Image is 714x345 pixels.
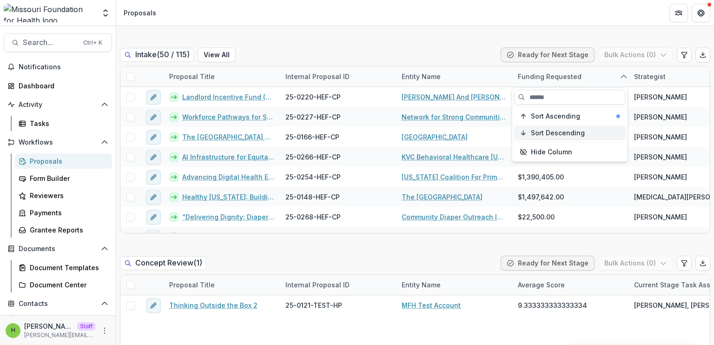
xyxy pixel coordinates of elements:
svg: sorted ascending [620,73,628,80]
div: Proposal Title [164,66,280,86]
div: Proposal Title [164,72,220,81]
a: Community Diaper Outreach Incorporated [402,212,507,222]
button: Export table data [695,47,710,62]
button: Notifications [4,60,112,74]
img: Missouri Foundation for Health logo [4,4,95,22]
a: [US_STATE] Coalition For Primary Health Care [402,172,507,182]
div: Proposal Title [164,275,280,295]
div: Himanshu [11,327,15,333]
p: [PERSON_NAME][EMAIL_ADDRESS][DOMAIN_NAME] [24,331,95,339]
button: Open Activity [4,97,112,112]
span: Activity [19,101,97,109]
button: edit [146,150,161,165]
div: Proposals [30,156,105,166]
div: Grantee Reports [30,225,105,235]
div: Internal Proposal ID [280,66,396,86]
button: Open entity switcher [99,4,112,22]
div: Average Score [512,275,628,295]
button: edit [146,130,161,145]
a: Grantee Reports [15,222,112,238]
button: Hide Column [514,145,626,159]
a: Advancing Digital Health Equity in [US_STATE] through Community-Based Efforts [182,172,274,182]
span: 25-0266-HEF-CP [285,152,341,162]
button: edit [146,210,161,225]
button: Search... [4,33,112,52]
div: Ctrl + K [81,38,104,48]
div: Document Center [30,280,105,290]
button: View All [198,47,236,62]
a: Landlord Incentive Fund (LIF) [182,92,274,102]
div: Entity Name [396,275,512,295]
div: Internal Proposal ID [280,72,355,81]
button: edit [146,230,161,245]
div: Entity Name [396,72,446,81]
button: Partners [669,4,688,22]
div: Funding Requested [512,72,587,81]
a: The [GEOGRAPHIC_DATA] Soil and Water Conservation District Pilot Program [182,132,274,142]
a: Thinking Outside the Box 2 [169,300,258,310]
div: Form Builder [30,173,105,183]
div: Strategist [628,72,671,81]
span: [PERSON_NAME] [634,112,687,122]
span: Sort Descending [531,129,585,137]
span: Workflows [19,139,97,146]
div: Proposal Title [164,280,220,290]
a: AI Infrastructure for Equitable Health Access in [US_STATE]’s [PERSON_NAME] Care System [182,152,274,162]
button: More [99,325,110,336]
span: 25-0251-HEF-CP [285,232,339,242]
span: 25-0254-HEF-CP [285,172,341,182]
div: Entity Name [396,280,446,290]
div: Entity Name [396,66,512,86]
h2: Intake ( 50 / 115 ) [120,48,194,61]
nav: breadcrumb [120,6,160,20]
div: Document Templates [30,263,105,272]
button: Open Contacts [4,296,112,311]
button: Bulk Actions (0) [598,256,673,271]
button: Sort Descending [514,126,626,140]
a: [GEOGRAPHIC_DATA] [402,132,468,142]
p: [PERSON_NAME] [24,321,73,331]
div: Proposals [124,8,156,18]
span: [PERSON_NAME] [634,212,687,222]
div: Funding Requested [512,66,628,86]
button: Ready for Next Stage [501,256,595,271]
div: Tasks [30,119,105,128]
div: Reviewers [30,191,105,200]
span: 25-0148-HEF-CP [285,192,340,202]
a: Grantees [15,315,112,330]
span: 9.333333333333334 [518,300,587,310]
button: Ready for Next Stage [501,47,595,62]
span: 25-0268-HEF-CP [285,212,341,222]
a: Form Builder [15,171,112,186]
a: Document Center [15,277,112,292]
p: Staff [77,322,95,331]
a: Document Templates [15,260,112,275]
div: Payments [30,208,105,218]
button: Get Help [692,4,710,22]
a: “Delivering Dignity: Diaper Access for Rural Families” [182,212,274,222]
span: [PERSON_NAME] [634,92,687,102]
a: [PERSON_NAME] And [PERSON_NAME] Community Services Inc [402,92,507,102]
span: $1,497,642.00 [518,192,564,202]
a: MoJustice Advocacy Day: Advancing Health and Justice Equity in [US_STATE] for Formerly and Curren... [182,232,274,242]
a: Payments [15,205,112,220]
a: MFH Test Account [402,300,461,310]
button: Edit table settings [677,47,692,62]
a: The [GEOGRAPHIC_DATA] [402,192,483,202]
button: edit [146,110,161,125]
button: Bulk Actions (0) [598,47,673,62]
span: Documents [19,245,97,253]
span: Sort Ascending [531,113,580,120]
div: Internal Proposal ID [280,275,396,295]
a: Tasks [15,116,112,131]
button: Edit table settings [677,256,692,271]
a: Workforce Pathways for Stronger Nonprofits and Healthier Communities: Three Year Project [182,112,274,122]
button: Sort Ascending [514,109,626,124]
span: Search... [23,38,78,47]
span: Contacts [19,300,97,308]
